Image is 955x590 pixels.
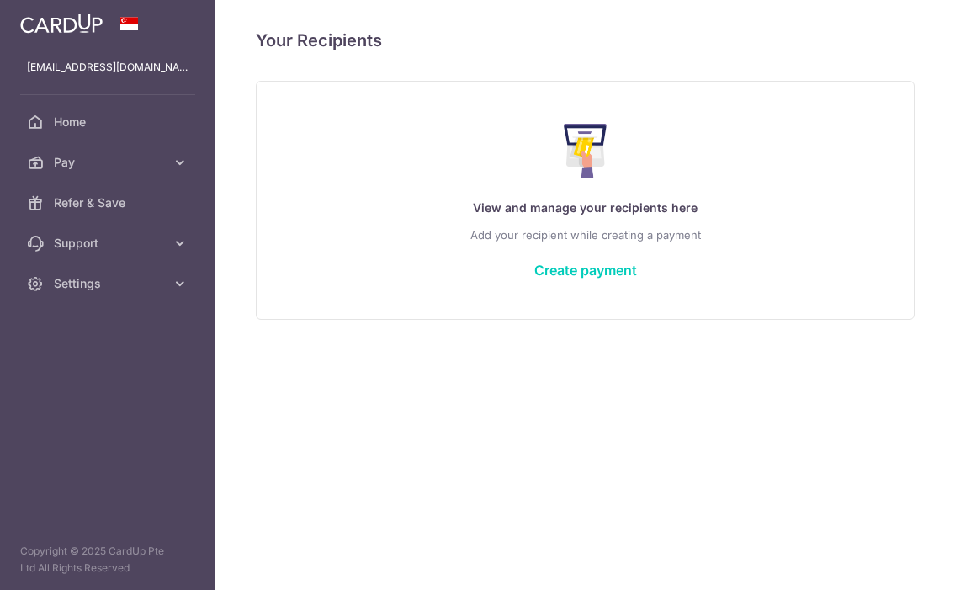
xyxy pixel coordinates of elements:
p: View and manage your recipients here [290,198,880,218]
p: Add your recipient while creating a payment [290,225,880,245]
h4: Your Recipients [256,27,915,54]
span: Pay [54,154,165,171]
span: Refer & Save [54,194,165,211]
iframe: Opens a widget where you can find more information [846,540,938,582]
span: Settings [54,275,165,292]
span: Home [54,114,165,130]
p: [EMAIL_ADDRESS][DOMAIN_NAME] [27,59,188,76]
img: Make Payment [564,124,607,178]
span: Support [54,235,165,252]
img: CardUp [20,13,103,34]
a: Create payment [534,262,637,279]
